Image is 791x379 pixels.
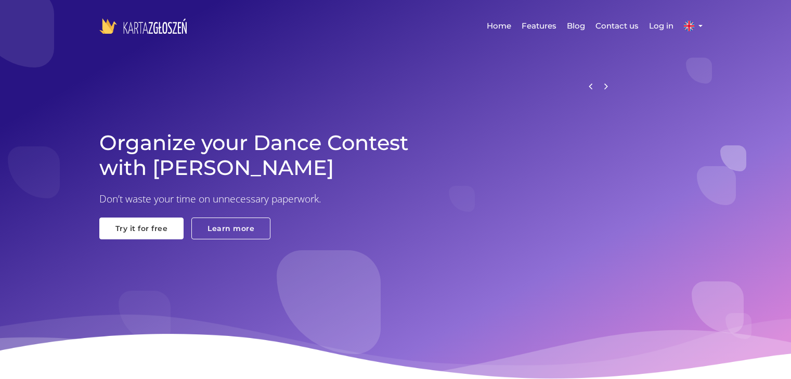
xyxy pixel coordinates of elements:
[516,10,562,42] a: Features
[99,180,489,218] p: Don’t waste your time on unnecessary paperwork.
[562,10,590,42] a: Blog
[99,218,184,239] a: Try it for free
[644,10,679,42] a: Log in
[684,21,694,31] img: language pl
[99,18,187,34] img: logo
[482,10,516,42] a: Home
[191,218,270,239] a: Learn more
[590,10,644,42] a: Contact us
[99,130,489,180] h1: Organize your Dance Contest with [PERSON_NAME]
